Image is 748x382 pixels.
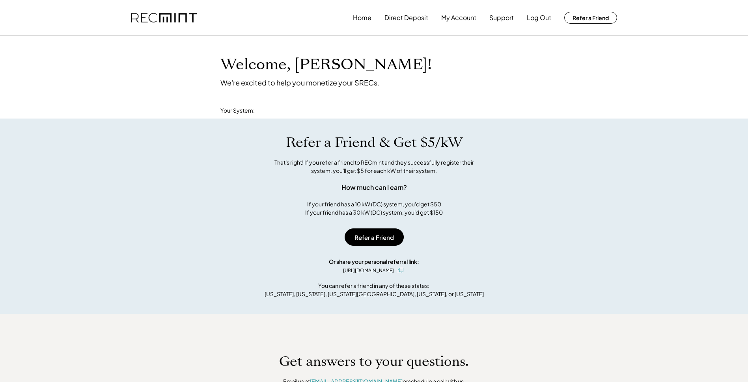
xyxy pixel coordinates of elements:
[527,10,551,26] button: Log Out
[265,282,484,298] div: You can refer a friend in any of these states: [US_STATE], [US_STATE], [US_STATE][GEOGRAPHIC_DATA...
[220,56,432,74] h1: Welcome, [PERSON_NAME]!
[279,353,469,370] h1: Get answers to your questions.
[489,10,514,26] button: Support
[345,228,404,246] button: Refer a Friend
[220,107,255,115] div: Your System:
[343,267,394,274] div: [URL][DOMAIN_NAME]
[341,183,407,192] div: How much can I earn?
[441,10,476,26] button: My Account
[305,200,443,217] div: If your friend has a 10 kW (DC) system, you'd get $50 If your friend has a 30 kW (DC) system, you...
[564,12,617,24] button: Refer a Friend
[329,258,419,266] div: Or share your personal referral link:
[396,266,405,275] button: click to copy
[286,134,463,151] h1: Refer a Friend & Get $5/kW
[131,13,197,23] img: recmint-logotype%403x.png
[353,10,371,26] button: Home
[384,10,428,26] button: Direct Deposit
[220,78,379,87] div: We're excited to help you monetize your SRECs.
[266,158,483,175] div: That's right! If you refer a friend to RECmint and they successfully register their system, you'l...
